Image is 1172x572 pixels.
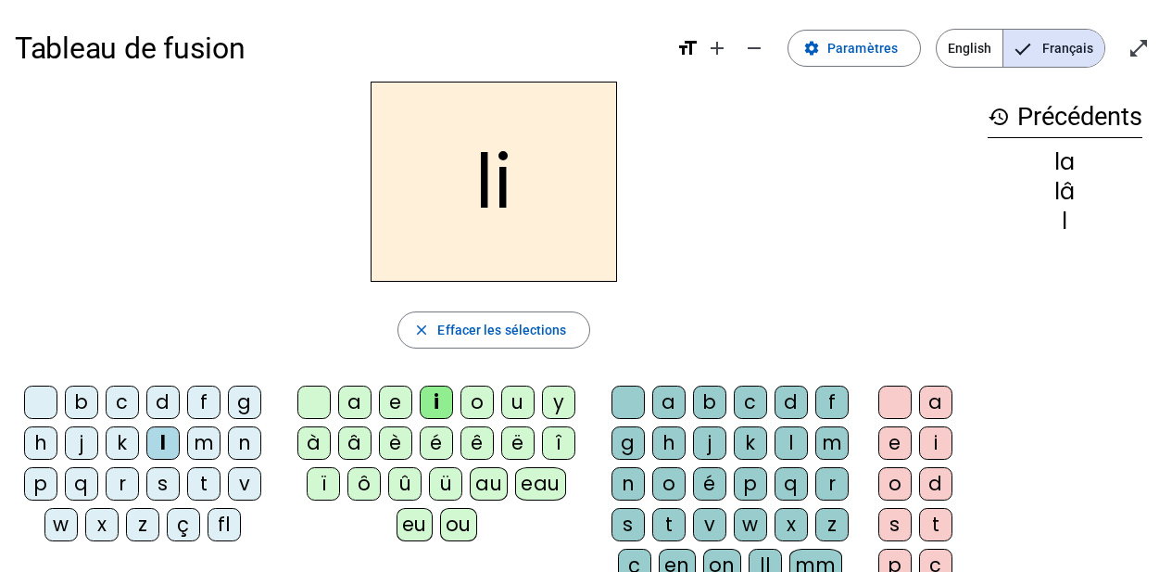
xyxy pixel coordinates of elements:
[167,508,200,541] div: ç
[501,386,535,419] div: u
[815,467,849,501] div: r
[146,426,180,460] div: l
[187,386,221,419] div: f
[460,426,494,460] div: ê
[65,426,98,460] div: j
[440,508,477,541] div: ou
[736,30,773,67] button: Diminuer la taille de la police
[413,322,430,338] mat-icon: close
[297,426,331,460] div: à
[338,426,372,460] div: â
[693,426,726,460] div: j
[919,467,952,501] div: d
[460,386,494,419] div: o
[988,181,1142,203] div: lâ
[676,37,699,59] mat-icon: format_size
[347,467,381,501] div: ô
[65,386,98,419] div: b
[126,508,159,541] div: z
[919,508,952,541] div: t
[338,386,372,419] div: a
[693,467,726,501] div: é
[379,386,412,419] div: e
[827,37,898,59] span: Paramètres
[611,508,645,541] div: s
[775,426,808,460] div: l
[228,426,261,460] div: n
[937,30,1002,67] span: English
[734,508,767,541] div: w
[815,386,849,419] div: f
[1003,30,1104,67] span: Français
[775,508,808,541] div: x
[919,386,952,419] div: a
[228,386,261,419] div: g
[988,210,1142,233] div: l
[106,426,139,460] div: k
[988,106,1010,128] mat-icon: history
[420,386,453,419] div: i
[988,96,1142,138] h3: Précédents
[652,386,686,419] div: a
[706,37,728,59] mat-icon: add
[803,40,820,57] mat-icon: settings
[397,508,433,541] div: eu
[228,467,261,501] div: v
[208,508,241,541] div: fl
[515,467,566,501] div: eau
[611,426,645,460] div: g
[988,151,1142,173] div: la
[24,467,57,501] div: p
[734,386,767,419] div: c
[106,467,139,501] div: r
[187,467,221,501] div: t
[936,29,1105,68] mat-button-toggle-group: Language selection
[307,467,340,501] div: ï
[1128,37,1150,59] mat-icon: open_in_full
[878,508,912,541] div: s
[379,426,412,460] div: è
[734,467,767,501] div: p
[775,386,808,419] div: d
[775,467,808,501] div: q
[699,30,736,67] button: Augmenter la taille de la police
[106,386,139,419] div: c
[652,508,686,541] div: t
[437,319,566,341] span: Effacer les sélections
[542,426,575,460] div: î
[187,426,221,460] div: m
[420,426,453,460] div: é
[65,467,98,501] div: q
[388,467,422,501] div: û
[429,467,462,501] div: ü
[743,37,765,59] mat-icon: remove
[470,467,508,501] div: au
[734,426,767,460] div: k
[146,386,180,419] div: d
[44,508,78,541] div: w
[652,426,686,460] div: h
[788,30,921,67] button: Paramètres
[652,467,686,501] div: o
[693,508,726,541] div: v
[815,508,849,541] div: z
[1120,30,1157,67] button: Entrer en plein écran
[919,426,952,460] div: i
[611,467,645,501] div: n
[146,467,180,501] div: s
[501,426,535,460] div: ë
[397,311,589,349] button: Effacer les sélections
[371,82,617,282] h2: li
[24,426,57,460] div: h
[85,508,119,541] div: x
[15,19,662,78] h1: Tableau de fusion
[878,467,912,501] div: o
[693,386,726,419] div: b
[542,386,575,419] div: y
[878,426,912,460] div: e
[815,426,849,460] div: m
